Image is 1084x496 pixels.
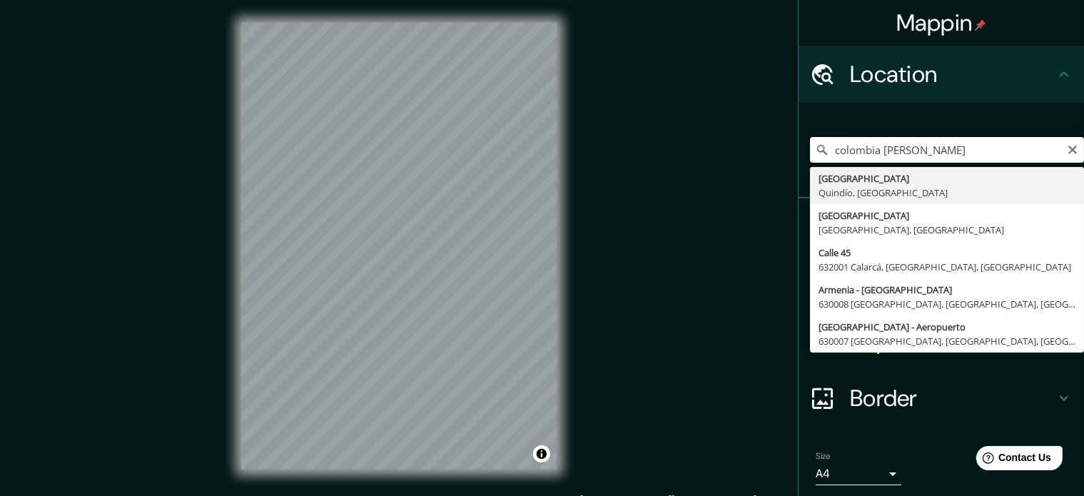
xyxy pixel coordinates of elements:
[850,327,1055,355] h4: Layout
[819,171,1075,186] div: [GEOGRAPHIC_DATA]
[819,283,1075,297] div: Armenia - [GEOGRAPHIC_DATA]
[819,320,1075,334] div: [GEOGRAPHIC_DATA] - Aeropuerto
[799,370,1084,427] div: Border
[816,450,831,462] label: Size
[957,440,1068,480] iframe: Help widget launcher
[850,60,1055,88] h4: Location
[850,384,1055,413] h4: Border
[799,313,1084,370] div: Layout
[819,246,1075,260] div: Calle 45
[819,208,1075,223] div: [GEOGRAPHIC_DATA]
[799,46,1084,103] div: Location
[819,260,1075,274] div: 632001 Calarcá, [GEOGRAPHIC_DATA], [GEOGRAPHIC_DATA]
[1067,142,1078,156] button: Clear
[819,297,1075,311] div: 630008 [GEOGRAPHIC_DATA], [GEOGRAPHIC_DATA], [GEOGRAPHIC_DATA]
[816,462,901,485] div: A4
[810,137,1084,163] input: Pick your city or area
[896,9,987,37] h4: Mappin
[241,23,557,470] canvas: Map
[799,255,1084,313] div: Style
[819,334,1075,348] div: 630007 [GEOGRAPHIC_DATA], [GEOGRAPHIC_DATA], [GEOGRAPHIC_DATA]
[799,198,1084,255] div: Pins
[819,186,1075,200] div: Quindío, [GEOGRAPHIC_DATA]
[819,223,1075,237] div: [GEOGRAPHIC_DATA], [GEOGRAPHIC_DATA]
[533,445,550,462] button: Toggle attribution
[975,19,986,31] img: pin-icon.png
